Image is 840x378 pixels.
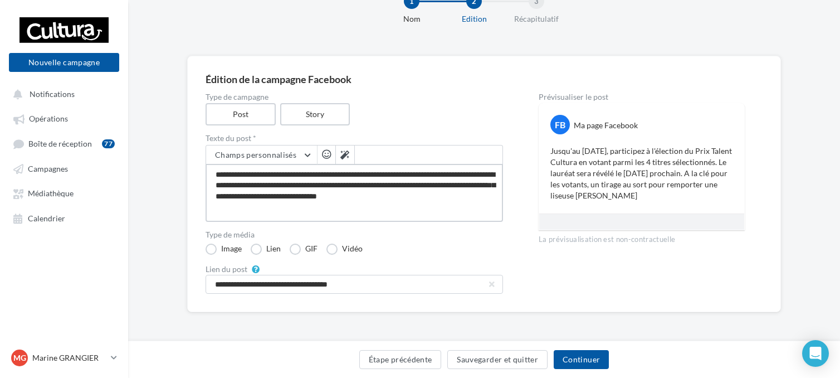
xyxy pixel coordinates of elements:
a: MG Marine GRANGIER [9,347,119,369]
div: Edition [438,13,510,25]
label: Type de campagne [206,93,503,101]
a: Boîte de réception77 [7,133,121,154]
span: Boîte de réception [28,139,92,148]
div: 77 [102,139,115,148]
span: MG [13,352,26,364]
div: Prévisualiser le post [539,93,745,101]
label: Lien du post [206,265,247,273]
label: GIF [290,244,318,255]
label: Lien [251,244,281,255]
label: Image [206,244,242,255]
span: Champs personnalisés [215,150,296,159]
span: Médiathèque [28,189,74,198]
label: Vidéo [326,244,363,255]
div: Nom [376,13,447,25]
a: Opérations [7,108,121,128]
button: Étape précédente [359,350,442,369]
a: Campagnes [7,158,121,178]
div: Open Intercom Messenger [802,340,829,367]
span: Campagnes [28,164,68,173]
span: Notifications [30,89,75,99]
span: Opérations [29,114,68,124]
div: Ma page Facebook [574,120,638,131]
a: Calendrier [7,208,121,228]
div: FB [550,115,570,134]
p: Marine GRANGIER [32,352,106,364]
div: Récapitulatif [501,13,572,25]
button: Nouvelle campagne [9,53,119,72]
button: Champs personnalisés [206,146,317,164]
label: Post [206,103,276,125]
button: Notifications [7,84,117,104]
label: Story [280,103,350,125]
div: La prévisualisation est non-contractuelle [539,230,745,245]
p: Jusqu'au [DATE], participez à l'élection du Prix Talent Cultura en votant parmi les 4 titres séle... [550,146,733,201]
button: Continuer [554,350,609,369]
a: Médiathèque [7,183,121,203]
label: Type de média [206,231,503,239]
div: Édition de la campagne Facebook [206,74,763,84]
button: Sauvegarder et quitter [447,350,548,369]
span: Calendrier [28,214,65,223]
label: Texte du post * [206,134,503,142]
